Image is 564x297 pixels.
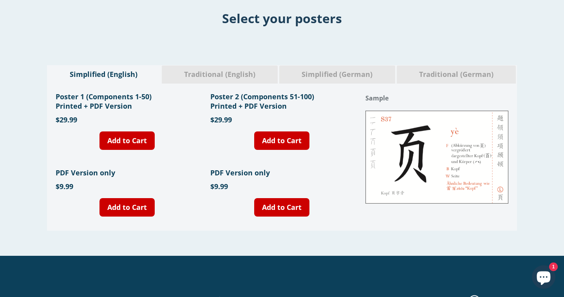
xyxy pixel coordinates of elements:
[254,131,309,150] a: Add to Cart
[56,182,73,191] span: $9.99
[254,198,309,217] a: Add to Cart
[210,168,353,177] h1: PDF Version only
[210,182,228,191] span: $9.99
[210,115,232,124] span: $29.99
[56,115,77,124] span: $29.99
[56,168,199,177] h1: PDF Version only
[403,69,510,80] span: Traditional (German)
[99,198,155,217] a: Add to Cart
[530,265,558,291] inbox-online-store-chat: Shopify online store chat
[210,92,353,111] h1: Poster 2 (Components 51-100) Printed + PDF Version
[56,92,199,111] h1: Poster 1 (Components 1-50) Printed + PDF Version
[285,69,389,80] span: Simplified (German)
[99,131,155,150] a: Add to Cart
[168,69,272,80] span: Traditional (English)
[53,69,154,80] span: Simplified (English)
[365,92,508,104] h1: Sample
